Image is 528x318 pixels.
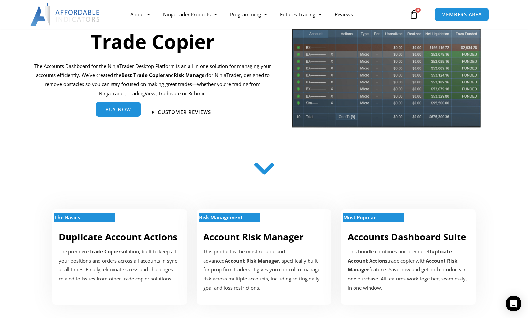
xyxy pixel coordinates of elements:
a: MEMBERS AREA [434,8,489,21]
nav: Menu [124,7,408,22]
strong: The Basics [54,214,80,220]
a: Buy Now [96,102,141,117]
a: Customer Reviews [152,110,211,114]
p: This product is the most reliable and advanced , specifically built for prop firm traders. It giv... [203,247,325,293]
a: Accounts Dashboard Suite [348,231,466,243]
p: The Accounts Dashboard for the NinjaTrader Desktop Platform is an all in one solution for managin... [34,62,271,98]
strong: Risk Manager [174,72,207,78]
span: MEMBERS AREA [441,12,482,17]
span: 0 [415,8,421,13]
div: This bundle combines our premiere trade copier with features Save now and get both products in on... [348,247,469,293]
a: NinjaTrader Products [157,7,223,22]
a: Account Risk Manager [203,231,304,243]
a: About [124,7,157,22]
h1: Trade Copier [34,28,271,55]
p: The premiere solution, built to keep all your positions and orders across all accounts in sync at... [59,247,180,283]
strong: Most Popular [343,214,376,220]
span: Buy Now [105,107,131,112]
a: Programming [223,7,274,22]
a: Futures Trading [274,7,328,22]
span: Customer Reviews [158,110,211,114]
img: tradecopier | Affordable Indicators – NinjaTrader [291,16,481,133]
a: 0 [400,5,428,24]
strong: Trade Copier [89,248,121,255]
b: . [387,266,389,273]
b: Duplicate Account Actions [348,248,452,264]
a: Reviews [328,7,359,22]
a: Duplicate Account Actions [59,231,177,243]
strong: Risk Management [199,214,243,220]
b: Best Trade Copier [121,72,165,78]
img: LogoAI | Affordable Indicators – NinjaTrader [30,3,100,26]
strong: Account Risk Manager [225,257,279,264]
div: Open Intercom Messenger [506,296,521,311]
